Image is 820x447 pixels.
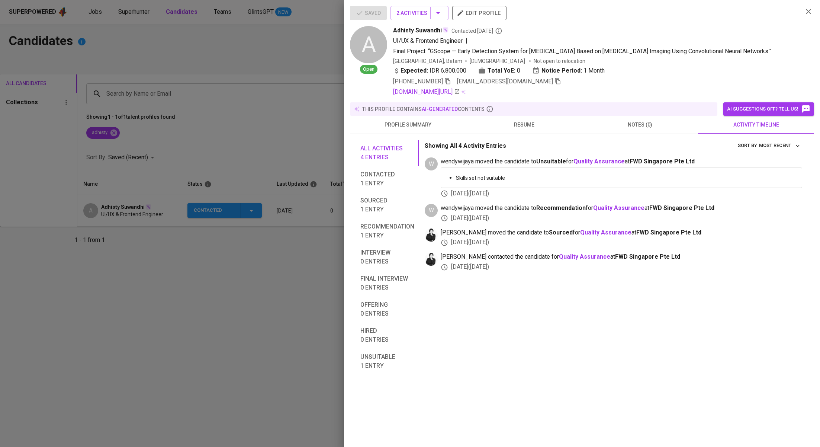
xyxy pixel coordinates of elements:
a: [DOMAIN_NAME][URL] [393,87,460,96]
b: Unsuitable [536,158,566,165]
span: Contacted 1 entry [360,170,414,188]
p: Not open to relocation [534,57,585,65]
button: AI suggestions off? Tell us! [723,102,814,116]
span: [PERSON_NAME] moved the candidate to for at [441,229,802,237]
span: All activities 4 entries [360,144,414,162]
span: Interview 0 entries [360,248,414,266]
span: Recommendation 1 entry [360,222,414,240]
b: Total YoE: [488,66,515,75]
span: notes (0) [586,120,694,130]
div: [DATE] ( [DATE] ) [441,263,802,271]
span: Most Recent [759,141,800,150]
span: [DEMOGRAPHIC_DATA] [470,57,526,65]
span: edit profile [458,8,501,18]
span: UI/UX & Frontend Engineer [393,37,463,44]
a: Quality Assurance [593,204,644,211]
img: medwi@glints.com [425,253,438,266]
a: Quality Assurance [559,253,610,260]
img: magic_wand.svg [443,27,448,33]
span: [PERSON_NAME] contacted the candidate for at [441,253,802,261]
b: Recommendation [536,204,586,211]
span: wendywijaya moved the candidate to for at [441,157,802,166]
span: wendywijaya moved the candidate to for at [441,204,802,213]
div: [DATE] ( [DATE] ) [441,214,802,223]
span: Hired 0 entries [360,326,414,344]
div: IDR 6.800.000 [393,66,466,75]
span: FWD Singapore Pte Ltd [649,204,714,211]
b: Expected: [401,66,428,75]
div: [GEOGRAPHIC_DATA], Batam [393,57,462,65]
a: Quality Assurance [580,229,631,236]
p: Skills set not suitable [456,174,796,182]
span: Unsuitable 1 entry [360,352,414,370]
span: [PHONE_NUMBER] [393,78,443,85]
div: W [425,157,438,170]
a: Quality Assurance [573,158,625,165]
div: A [350,26,387,63]
span: Offering 0 entries [360,300,414,318]
span: Open [360,66,377,73]
span: FWD Singapore Pte Ltd [615,253,680,260]
div: [DATE] ( [DATE] ) [441,189,802,198]
p: Showing All 4 Activity Entries [425,141,506,150]
button: edit profile [452,6,507,20]
span: 0 [517,66,520,75]
div: [DATE] ( [DATE] ) [441,238,802,247]
span: AI-generated [422,106,458,112]
span: Final interview 0 entries [360,274,414,292]
button: sort by [757,140,802,151]
img: medwi@glints.com [425,229,438,242]
p: this profile contains contents [362,105,485,113]
span: AI suggestions off? Tell us! [727,105,810,114]
span: Final Project: “GScope — Early Detection System for [MEDICAL_DATA] Based on [MEDICAL_DATA] Imagin... [393,48,771,55]
span: 2 Activities [396,9,443,18]
div: 1 Month [532,66,605,75]
span: Contacted [DATE] [451,27,502,35]
span: FWD Singapore Pte Ltd [636,229,701,236]
button: 2 Activities [390,6,448,20]
b: Notice Period: [541,66,582,75]
span: FWD Singapore Pte Ltd [630,158,695,165]
div: W [425,204,438,217]
span: profile summary [354,120,462,130]
span: resume [470,120,578,130]
b: Sourced [549,229,573,236]
a: edit profile [452,10,507,16]
span: | [466,36,467,45]
span: Adhisty Suwandhi [393,26,442,35]
span: [EMAIL_ADDRESS][DOMAIN_NAME] [457,78,553,85]
span: Sourced 1 entry [360,196,414,214]
svg: By Batam recruiter [495,27,502,35]
span: activity timeline [702,120,810,130]
span: sort by [738,143,757,148]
